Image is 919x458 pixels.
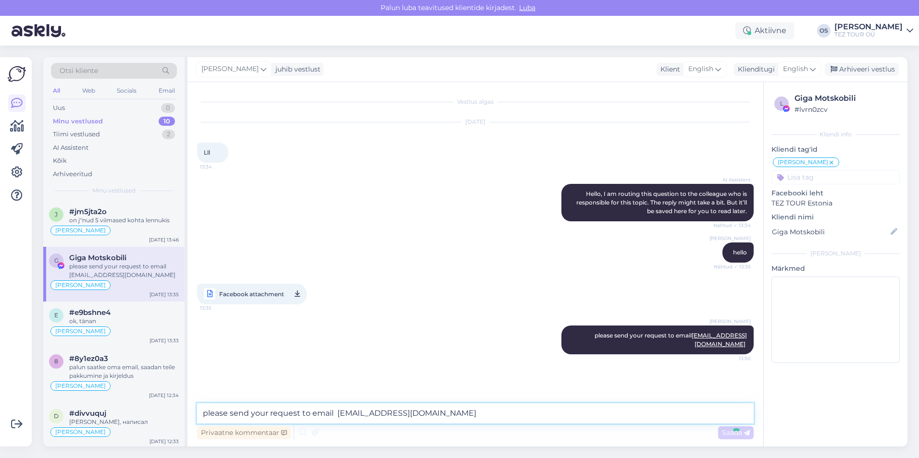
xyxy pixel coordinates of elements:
[115,84,138,97] div: Socials
[8,65,26,83] img: Askly Logo
[778,159,828,165] span: [PERSON_NAME]
[197,284,307,304] a: Facebook attachment13:35
[159,117,175,126] div: 10
[54,257,59,264] span: G
[714,263,751,270] span: Nähtud ✓ 13:35
[53,156,67,166] div: Kõik
[69,317,179,325] div: ok, tänan
[69,363,179,380] div: palun saatke oma email, saadan teile pakkumine ja kirjeldus
[771,198,900,208] p: TEZ TOUR Estonia
[576,190,748,215] span: Hello, I am routing this question to the colleague who is responsible for this topic. The reply m...
[692,332,747,348] a: [EMAIL_ADDRESS][DOMAIN_NAME]
[51,84,62,97] div: All
[69,354,108,363] span: #8y1ez0a3
[69,216,179,225] div: on j''nud 5 viimased kohta lennukis
[771,212,900,222] p: Kliendi nimi
[53,103,65,113] div: Uus
[69,308,111,317] span: #e9bshne4
[595,332,747,348] span: please send your request to email
[715,176,751,183] span: AI Assistent
[197,97,754,106] div: Vestlus algas
[734,64,775,74] div: Klienditugi
[53,169,92,179] div: Arhiveeritud
[715,355,751,362] span: 13:50
[54,312,58,319] span: e
[69,262,179,279] div: please send your request to email [EMAIL_ADDRESS][DOMAIN_NAME]
[162,130,175,139] div: 2
[53,143,88,153] div: AI Assistent
[795,93,897,104] div: Giga Motskobili
[197,118,754,126] div: [DATE]
[713,222,751,229] span: Nähtud ✓ 13:34
[149,438,179,445] div: [DATE] 12:33
[149,392,179,399] div: [DATE] 12:34
[55,328,106,334] span: [PERSON_NAME]
[771,188,900,198] p: Facebooki leht
[772,227,889,237] input: Lisa nimi
[709,235,751,242] span: [PERSON_NAME]
[733,249,747,256] span: hello
[55,282,106,288] span: [PERSON_NAME]
[69,409,106,418] span: #divvuquj
[825,63,899,76] div: Arhiveeri vestlus
[201,64,259,74] span: [PERSON_NAME]
[60,66,98,76] span: Otsi kliente
[149,337,179,344] div: [DATE] 13:33
[516,3,538,12] span: Luba
[55,228,106,233] span: [PERSON_NAME]
[780,100,783,107] span: l
[157,84,177,97] div: Email
[54,358,58,365] span: 8
[771,264,900,274] p: Märkmed
[80,84,97,97] div: Web
[161,103,175,113] div: 0
[795,104,897,115] div: # lvrn0zcv
[771,130,900,139] div: Kliendi info
[200,163,236,170] span: 13:34
[834,23,903,31] div: [PERSON_NAME]
[55,211,58,218] span: j
[272,64,321,74] div: juhib vestlust
[735,22,794,39] div: Aktiivne
[200,302,236,314] span: 13:35
[657,64,680,74] div: Klient
[55,383,106,389] span: [PERSON_NAME]
[771,249,900,258] div: [PERSON_NAME]
[783,64,808,74] span: English
[817,24,831,37] div: OS
[53,117,103,126] div: Minu vestlused
[219,288,284,300] span: Facebook attachment
[54,412,59,420] span: d
[204,149,210,156] span: Lll
[688,64,713,74] span: English
[771,170,900,184] input: Lisa tag
[69,418,179,426] div: [PERSON_NAME], написал
[149,291,179,298] div: [DATE] 13:35
[53,130,100,139] div: Tiimi vestlused
[69,207,107,216] span: #jm5jta2o
[149,236,179,243] div: [DATE] 13:46
[834,23,913,38] a: [PERSON_NAME]TEZ TOUR OÜ
[771,145,900,155] p: Kliendi tag'id
[92,186,136,195] span: Minu vestlused
[55,429,106,435] span: [PERSON_NAME]
[709,318,751,325] span: [PERSON_NAME]
[69,253,126,262] span: Giga Motskobili
[834,31,903,38] div: TEZ TOUR OÜ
